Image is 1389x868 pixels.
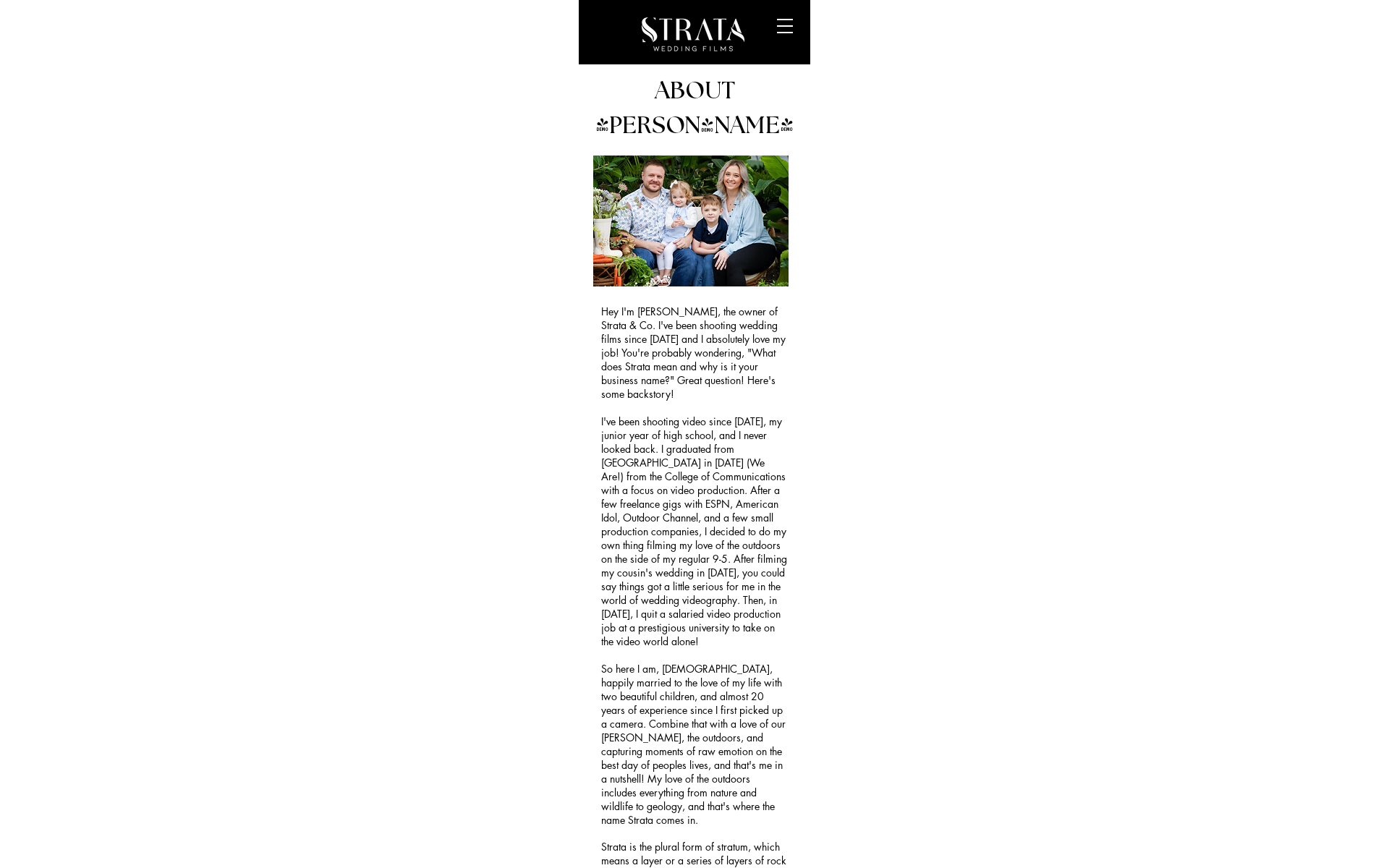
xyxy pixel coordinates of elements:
[595,80,794,138] span: ABOUT [PERSON_NAME]
[601,305,786,401] span: Hey I'm [PERSON_NAME], the owner of Strata & Co. I've been shooting wedding films since [DATE] an...
[768,12,801,39] div: Open navigation menu
[642,17,744,51] img: LUX STRATA TEST_edited.png
[593,156,789,286] img: 339127946_195784136516448_3760028527987388132_n.jpg
[601,662,786,827] span: So here I am, [DEMOGRAPHIC_DATA], happily married to the love of my life with two beautiful child...
[601,414,787,648] span: I've been shooting video since [DATE], my junior year of high school, and I never looked back. I ...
